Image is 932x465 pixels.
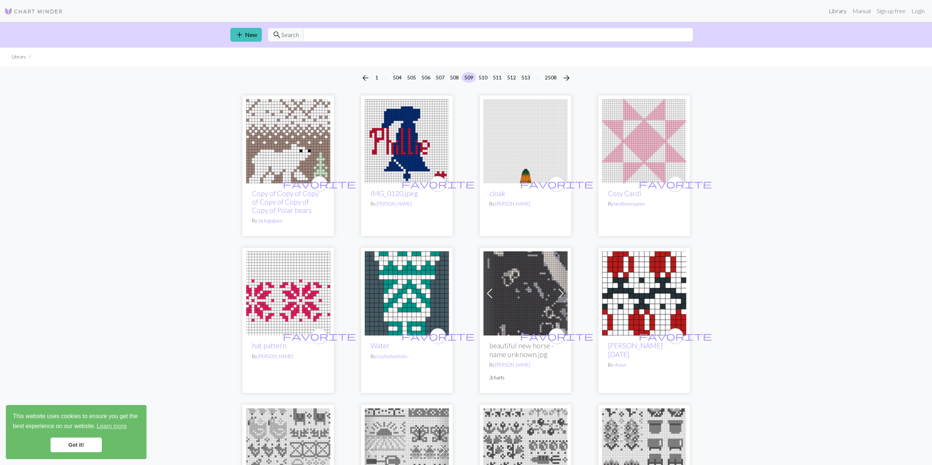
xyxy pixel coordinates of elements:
img: Logo [4,7,63,16]
i: favourite [283,329,356,344]
span: arrow_back [361,73,370,83]
span: favorite [283,330,356,342]
a: New [230,28,262,42]
a: [PERSON_NAME] [258,353,293,359]
p: By [489,361,562,368]
a: [PERSON_NAME] [495,201,530,207]
a: [PERSON_NAME] [376,201,412,207]
button: favourite [311,328,327,344]
i: favourite [639,177,712,191]
button: 505 [404,72,419,83]
a: Library [826,4,850,18]
i: favourite [520,329,593,344]
a: IMG_2644.png [602,446,686,453]
span: favorite [639,330,712,342]
a: learn more about cookies [96,421,128,432]
i: favourite [401,329,475,344]
span: Search [281,30,299,39]
a: cloak [483,137,568,144]
button: 506 [419,72,433,83]
nav: Page navigation [358,72,574,84]
button: 504 [390,72,405,83]
a: Water [371,341,390,350]
p: By [252,217,324,224]
button: 509 [461,72,476,83]
a: Cosy Cardi [608,189,641,198]
button: 511 [490,72,505,83]
button: Previous [358,72,373,84]
button: 508 [447,72,462,83]
img: Cosy Cardi [602,99,686,183]
img: Polar bears [246,99,330,183]
span: arrow_forward [562,73,571,83]
a: Copy of Copy of Copy of Copy of Copy of Copy of Polar bears [252,189,319,214]
img: beautiful new horse - name unknown.jpg [483,251,568,335]
a: IMG_2647.png [246,446,330,453]
button: 2508 [542,72,560,83]
a: Geometry [365,289,449,296]
i: Previous [361,74,370,82]
button: favourite [549,328,565,344]
i: favourite [401,177,475,191]
span: favorite [639,178,712,190]
a: Polar bears [246,137,330,144]
button: 513 [519,72,533,83]
span: favorite [401,330,475,342]
a: shaun [614,362,626,368]
i: Next [562,74,571,82]
button: favourite [667,328,683,344]
button: 510 [476,72,490,83]
a: Manual [850,4,874,18]
a: [PERSON_NAME] [495,362,530,368]
a: hat pattern [246,289,330,296]
a: Login [909,4,928,18]
button: favourite [430,176,446,192]
button: 512 [504,72,519,83]
a: IMG_2643.png [483,446,568,453]
img: IMG_0120.jpeg [365,99,449,183]
p: By [252,353,324,360]
button: 507 [433,72,448,83]
li: Library [12,53,26,60]
a: hat pattern [252,341,286,350]
button: favourite [311,176,327,192]
i: favourite [520,177,593,191]
span: favorite [520,178,593,190]
i: favourite [639,329,712,344]
a: beautiful new horse - name unknown.jpg [483,289,568,296]
a: IMG_2642.png [365,446,449,453]
a: IMG_0120.jpeg [365,137,449,144]
p: By [371,200,443,207]
img: hat pattern [246,251,330,335]
img: cloak [483,99,568,183]
p: By [489,200,562,207]
a: Christmas Lights [602,289,686,296]
button: favourite [667,176,683,192]
a: dismiss cookie message [51,438,102,452]
a: IMG_0120.jpeg [371,189,418,198]
img: Geometry [365,251,449,335]
button: 1 [372,72,381,83]
span: This website uses cookies to ensure you get the best experience on our website. [13,412,140,432]
p: By [371,353,443,360]
h2: beautiful new horse - name unknown.jpg [489,341,562,358]
span: favorite [401,178,475,190]
span: favorite [520,330,593,342]
span: search [272,30,281,40]
a: bexflowerqueen [614,201,645,207]
a: Vickygoguen [258,218,282,224]
a: Cosy Cardi [602,137,686,144]
button: Next [559,72,574,84]
a: cloak [489,189,505,198]
a: LeaAmbarKnits [376,353,408,359]
span: add [235,30,244,40]
p: By [608,200,680,207]
div: cookieconsent [6,405,146,459]
button: favourite [430,328,446,344]
span: favorite [283,178,356,190]
a: [PERSON_NAME][DATE] [608,341,663,358]
img: Christmas Lights [602,251,686,335]
button: favourite [549,176,565,192]
a: Sign up free [874,4,909,18]
p: By [608,361,680,368]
